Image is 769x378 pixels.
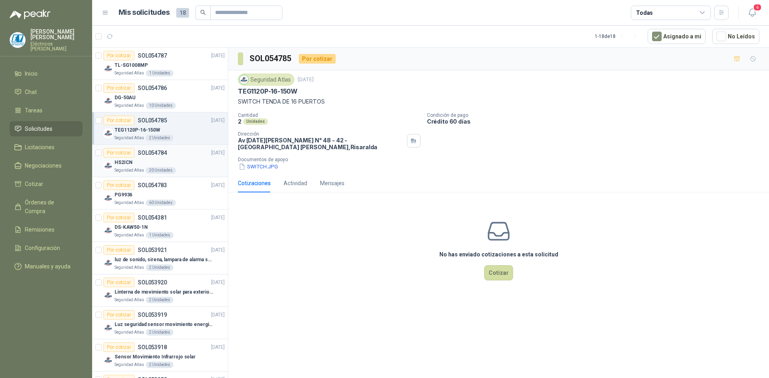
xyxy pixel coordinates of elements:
img: Company Logo [240,75,248,84]
div: Por cotizar [103,245,135,255]
a: Órdenes de Compra [10,195,83,219]
a: Cotizar [10,176,83,192]
span: Configuración [25,244,60,252]
a: Por cotizarSOL054786[DATE] Company LogoDG-50AUSeguridad Atlas10 Unidades [92,80,228,112]
p: [DATE] [211,344,225,351]
img: Company Logo [103,96,113,106]
p: SWITCH TENDA DE 16 PUERTOS [238,97,759,106]
a: Chat [10,84,83,100]
div: Unidades [243,118,268,125]
span: Tareas [25,106,42,115]
button: Asignado a mi [648,29,706,44]
div: 2 Unidades [146,329,173,336]
img: Company Logo [103,355,113,365]
p: Condición de pago [427,112,766,118]
p: DG-50AU [115,94,135,102]
span: search [200,10,206,15]
p: Eléctricos [PERSON_NAME] [30,42,83,51]
a: Por cotizarSOL054381[DATE] Company LogoDS-KAW50-1NSeguridad Atlas1 Unidades [92,210,228,242]
p: SOL053920 [138,280,167,285]
span: Manuales y ayuda [25,262,70,271]
p: Seguridad Atlas [115,200,144,206]
p: [DATE] [211,117,225,124]
div: Todas [636,8,653,17]
p: [DATE] [211,279,225,286]
p: SOL054381 [138,215,167,220]
p: TL-SG1008MP [115,62,148,69]
span: Chat [25,88,37,96]
p: TEG1120P-16-150W [115,126,160,134]
div: 1 Unidades [146,70,173,76]
img: Company Logo [10,32,25,48]
img: Company Logo [103,161,113,170]
span: Inicio [25,69,38,78]
p: Seguridad Atlas [115,167,144,174]
a: Por cotizarSOL054784[DATE] Company LogoHS2ICNSeguridad Atlas20 Unidades [92,145,228,177]
p: Seguridad Atlas [115,329,144,336]
p: Sensor Movimiento Infrarrojo solar [115,353,195,361]
p: [DATE] [298,76,314,84]
div: 1 - 18 de 18 [595,30,641,43]
h3: No has enviado cotizaciones a esta solicitud [439,250,558,259]
div: Por cotizar [103,278,135,287]
p: Linterna de movimiento solar para exteriores con 77 leds [115,288,214,296]
img: Company Logo [103,193,113,203]
img: Company Logo [103,290,113,300]
img: Company Logo [103,226,113,235]
div: Por cotizar [103,83,135,93]
p: [DATE] [211,311,225,319]
span: 18 [176,8,189,18]
p: Luz seguridad sensor movimiento energia solar [115,321,214,328]
div: Por cotizar [103,180,135,190]
div: Por cotizar [299,54,336,64]
img: Company Logo [103,64,113,73]
div: 1 Unidades [146,232,173,238]
a: Por cotizarSOL053921[DATE] Company Logoluz de sonido, sirena, lampara de alarma solarSeguridad At... [92,242,228,274]
img: Company Logo [103,323,113,332]
a: Solicitudes [10,121,83,136]
a: Licitaciones [10,140,83,155]
a: Manuales y ayuda [10,259,83,274]
a: Negociaciones [10,158,83,173]
p: Seguridad Atlas [115,362,144,368]
p: [PERSON_NAME] [PERSON_NAME] [30,29,83,40]
span: Cotizar [25,180,43,188]
div: 20 Unidades [146,167,176,174]
h1: Mis solicitudes [119,7,170,18]
img: Logo peakr [10,10,50,19]
a: Por cotizarSOL054785[DATE] Company LogoTEG1120P-16-150WSeguridad Atlas2 Unidades [92,112,228,145]
p: [DATE] [211,246,225,254]
p: DS-KAW50-1N [115,224,148,231]
p: Documentos de apoyo [238,157,766,162]
p: [DATE] [211,214,225,222]
div: 60 Unidades [146,200,176,206]
p: SOL053918 [138,344,167,350]
span: Solicitudes [25,124,52,133]
a: Por cotizarSOL054783[DATE] Company LogoPG9936Seguridad Atlas60 Unidades [92,177,228,210]
p: HS2ICN [115,159,133,166]
p: TEG1120P-16-150W [238,87,298,96]
div: 2 Unidades [146,297,173,303]
p: SOL053919 [138,312,167,318]
p: Seguridad Atlas [115,102,144,109]
p: SOL054784 [138,150,167,156]
button: 6 [745,6,759,20]
p: [DATE] [211,182,225,189]
p: Dirección [238,131,404,137]
div: Seguridad Atlas [238,74,294,86]
p: Seguridad Atlas [115,264,144,271]
span: Negociaciones [25,161,62,170]
div: 2 Unidades [146,362,173,368]
div: 2 Unidades [146,135,173,141]
a: Por cotizarSOL053920[DATE] Company LogoLinterna de movimiento solar para exteriores con 77 ledsSe... [92,274,228,307]
p: Av [DATE][PERSON_NAME] N° 48 - 42 - [GEOGRAPHIC_DATA] [PERSON_NAME] , Risaralda [238,137,404,150]
a: Tareas [10,103,83,118]
h3: SOL054785 [250,52,292,65]
p: SOL054787 [138,53,167,58]
p: [DATE] [211,52,225,60]
p: SOL054785 [138,118,167,123]
div: Cotizaciones [238,179,271,188]
span: 6 [753,4,762,11]
div: 2 Unidades [146,264,173,271]
div: Por cotizar [103,342,135,352]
